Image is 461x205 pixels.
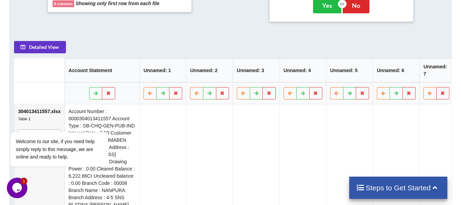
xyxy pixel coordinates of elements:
[326,58,373,82] th: Unnamed: 5
[233,58,280,82] th: Unnamed: 3
[7,70,130,174] iframe: chat widget
[373,58,420,82] th: Unnamed: 6
[7,178,29,198] iframe: chat widget
[76,1,159,6] b: Showing only first row from each file
[14,41,66,53] button: Detailed View
[419,58,453,82] th: Unnamed: 7
[356,183,440,192] h4: Steps to Get Started
[64,58,139,82] th: Account Statement
[54,2,73,6] b: 8 columns
[186,58,233,82] th: Unnamed: 2
[279,58,326,82] th: Unnamed: 4
[139,58,186,82] th: Unnamed: 1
